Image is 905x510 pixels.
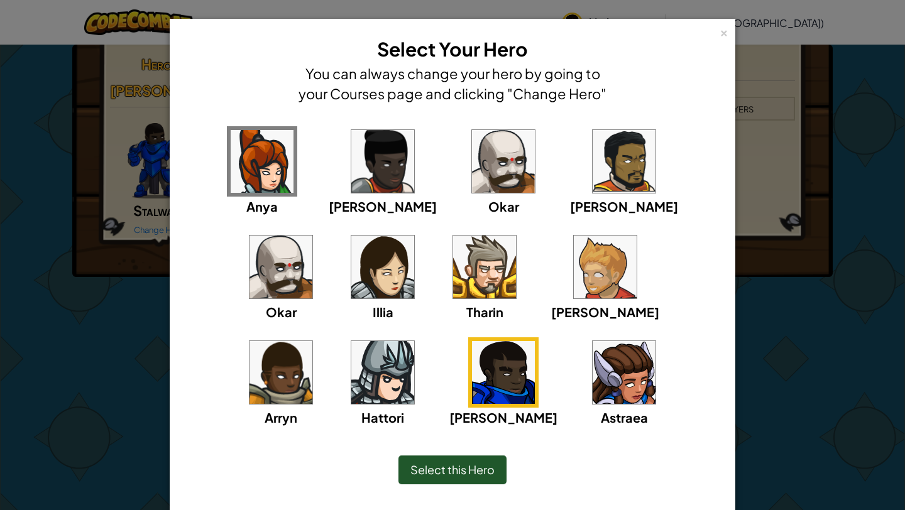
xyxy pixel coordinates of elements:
span: [PERSON_NAME] [329,198,437,214]
span: [PERSON_NAME] [449,410,557,425]
img: portrait.png [351,130,414,193]
span: Arryn [265,410,297,425]
img: portrait.png [351,236,414,298]
img: portrait.png [250,236,312,298]
span: Illia [373,304,393,320]
img: portrait.png [472,341,535,404]
img: portrait.png [593,341,655,404]
img: portrait.png [472,130,535,193]
span: Anya [246,198,278,214]
img: portrait.png [250,341,312,404]
span: [PERSON_NAME] [570,198,678,214]
span: [PERSON_NAME] [551,304,659,320]
div: × [720,24,728,38]
span: Okar [488,198,519,214]
span: Astraea [601,410,648,425]
img: portrait.png [351,341,414,404]
span: Hattori [361,410,404,425]
span: Okar [266,304,297,320]
span: Select this Hero [410,462,495,477]
img: portrait.png [574,236,637,298]
img: portrait.png [231,130,293,193]
img: portrait.png [453,236,516,298]
h3: Select Your Hero [295,35,610,63]
span: Tharin [466,304,503,320]
h4: You can always change your hero by going to your Courses page and clicking "Change Hero" [295,63,610,104]
img: portrait.png [593,130,655,193]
